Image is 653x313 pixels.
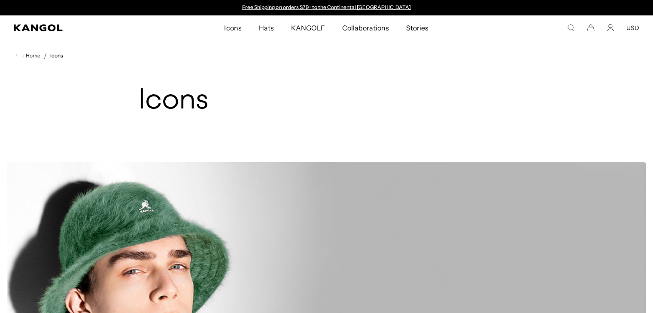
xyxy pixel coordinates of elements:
slideshow-component: Announcement bar [238,4,415,11]
summary: Search here [567,24,575,32]
button: Cart [587,24,595,32]
div: 1 of 2 [238,4,415,11]
span: Home [24,53,40,59]
a: Home [16,52,40,60]
span: KANGOLF [291,15,325,40]
span: Icons [224,15,241,40]
div: Announcement [238,4,415,11]
a: Account [607,24,614,32]
span: Collaborations [342,15,389,40]
a: Hats [250,15,282,40]
h1: Icons [138,85,515,117]
a: Icons [50,53,63,59]
a: Icons [216,15,250,40]
span: Stories [406,15,428,40]
span: Hats [259,15,274,40]
a: Kangol [14,24,149,31]
li: / [40,51,47,61]
a: KANGOLF [282,15,334,40]
a: Collaborations [334,15,398,40]
a: Stories [398,15,437,40]
button: USD [626,24,639,32]
a: Free Shipping on orders $79+ to the Continental [GEOGRAPHIC_DATA] [242,4,411,10]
